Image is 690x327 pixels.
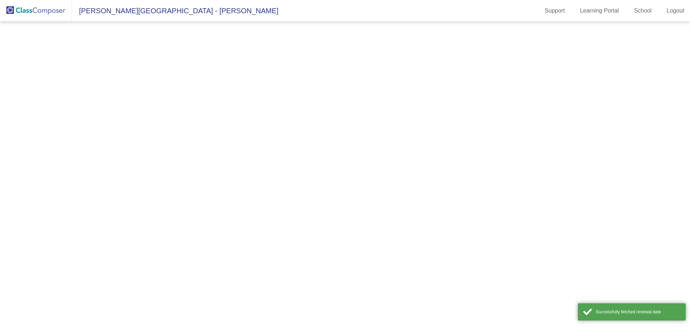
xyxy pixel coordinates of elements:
a: School [628,5,657,17]
a: Support [539,5,571,17]
span: [PERSON_NAME][GEOGRAPHIC_DATA] - [PERSON_NAME] [72,5,279,17]
a: Learning Portal [574,5,625,17]
div: Successfully fetched renewal date [596,309,680,315]
a: Logout [661,5,690,17]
